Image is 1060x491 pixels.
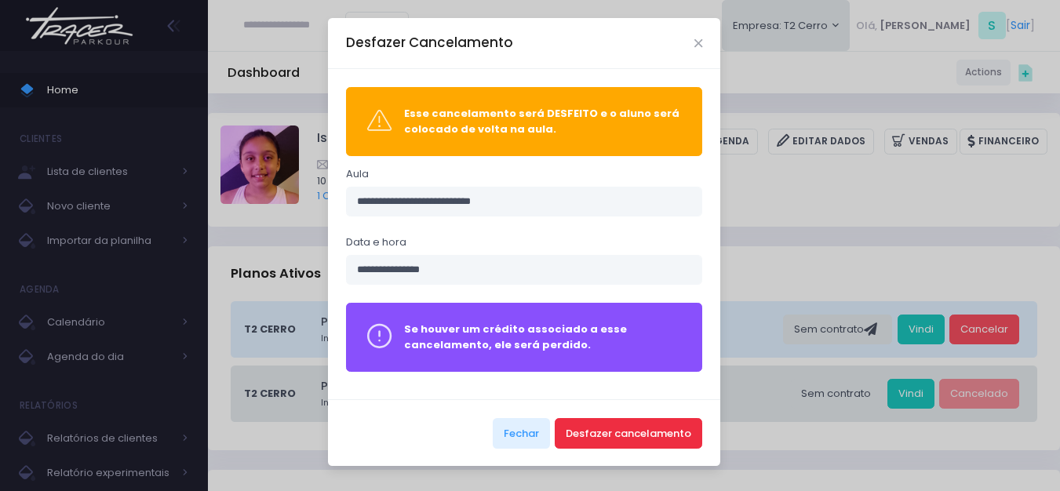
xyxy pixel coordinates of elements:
[404,322,681,352] div: Se houver um crédito associado a esse cancelamento, ele será perdido.
[555,418,702,448] button: Desfazer cancelamento
[493,418,550,448] button: Fechar
[346,33,513,53] h5: Desfazer Cancelamento
[404,106,681,136] div: Esse cancelamento será DESFEITO e o aluno será colocado de volta na aula.
[346,166,369,182] label: Aula
[346,235,406,250] label: Data e hora
[694,39,702,47] button: Close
